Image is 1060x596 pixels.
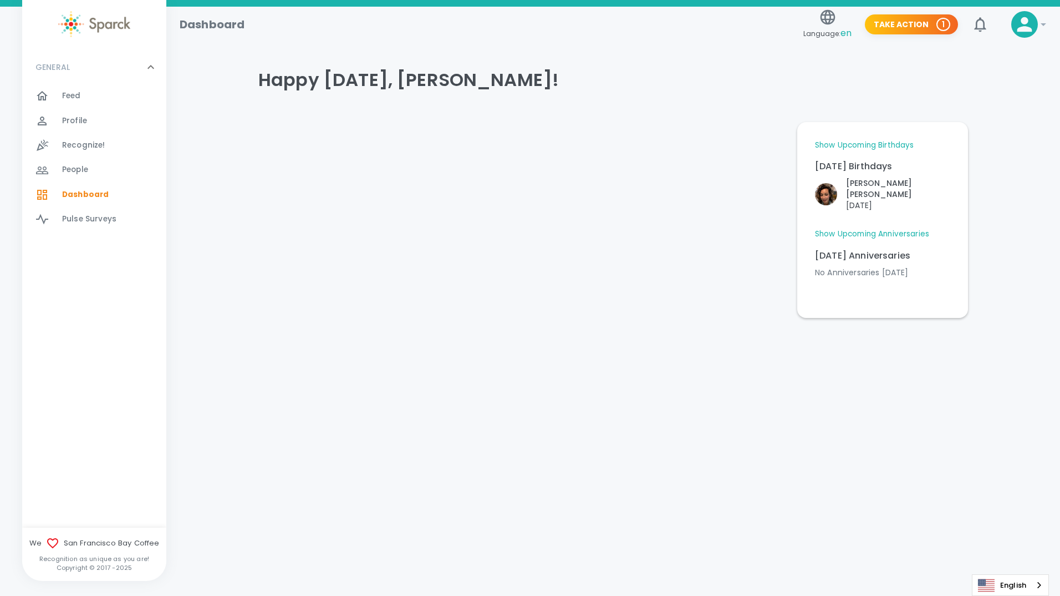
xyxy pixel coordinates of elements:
[799,5,856,44] button: Language:en
[22,84,166,108] a: Feed
[22,554,166,563] p: Recognition as unique as you are!
[22,133,166,158] a: Recognize!
[972,574,1049,596] div: Language
[62,90,81,102] span: Feed
[22,84,166,236] div: GENERAL
[815,160,950,173] p: [DATE] Birthdays
[846,178,950,200] p: [PERSON_NAME] [PERSON_NAME]
[806,169,950,211] div: Click to Recognize!
[22,183,166,207] a: Dashboard
[180,16,244,33] h1: Dashboard
[22,563,166,572] p: Copyright © 2017 - 2025
[22,537,166,550] span: We San Francisco Bay Coffee
[846,200,950,211] p: [DATE]
[815,140,914,151] a: Show Upcoming Birthdays
[22,158,166,182] a: People
[815,267,950,278] p: No Anniversaries [DATE]
[62,164,88,175] span: People
[22,11,166,37] a: Sparck logo
[815,178,950,211] button: Click to Recognize!
[35,62,70,73] p: GENERAL
[22,50,166,84] div: GENERAL
[62,115,87,127] span: Profile
[972,575,1048,595] a: English
[22,207,166,231] a: Pulse Surveys
[62,189,109,200] span: Dashboard
[258,69,968,91] h4: Happy [DATE], [PERSON_NAME]!
[803,26,852,41] span: Language:
[815,249,950,262] p: [DATE] Anniversaries
[865,14,958,35] button: Take Action 1
[840,27,852,39] span: en
[58,11,130,37] img: Sparck logo
[62,214,116,225] span: Pulse Surveys
[22,109,166,133] a: Profile
[815,229,929,240] a: Show Upcoming Anniversaries
[62,140,105,151] span: Recognize!
[942,19,945,30] p: 1
[972,574,1049,596] aside: Language selected: English
[815,183,837,205] img: Picture of Nicole Perry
